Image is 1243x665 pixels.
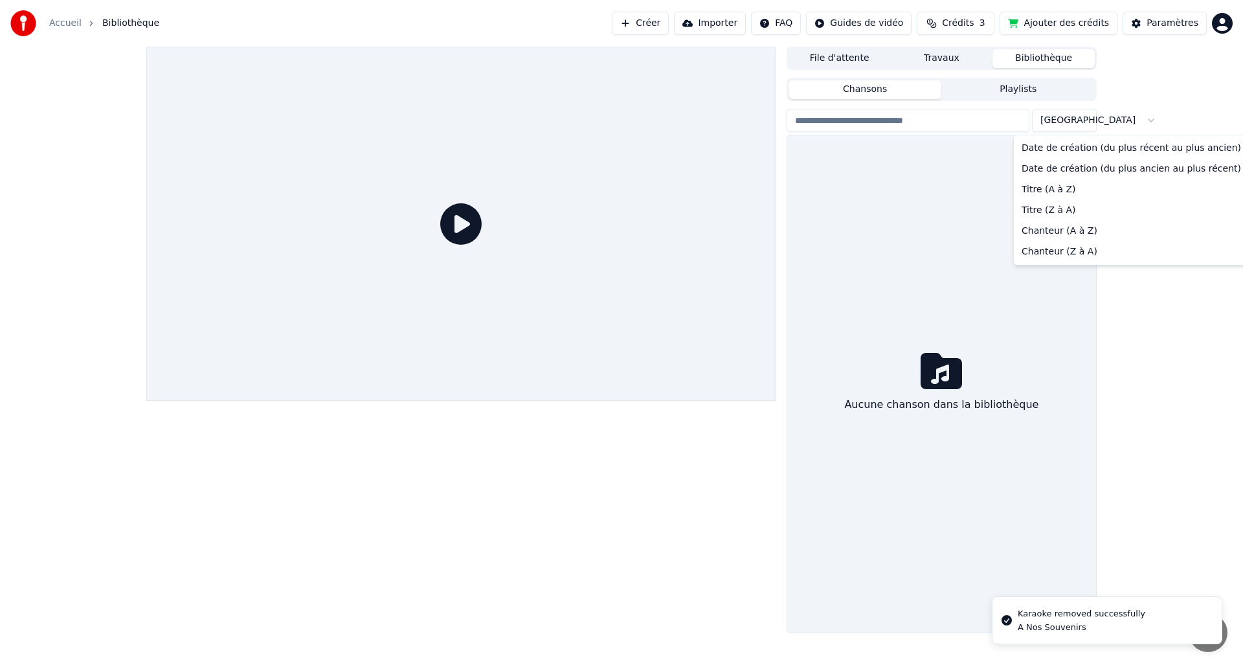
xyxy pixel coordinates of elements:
span: Titre (Z à A) [1022,204,1076,217]
span: Date de création (du plus ancien au plus récent) [1022,163,1241,175]
span: Chanteur (Z à A) [1022,245,1097,258]
span: Date de création (du plus récent au plus ancien) [1022,142,1241,155]
span: Chanteur (A à Z) [1022,225,1097,238]
span: Titre (A à Z) [1022,183,1076,196]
